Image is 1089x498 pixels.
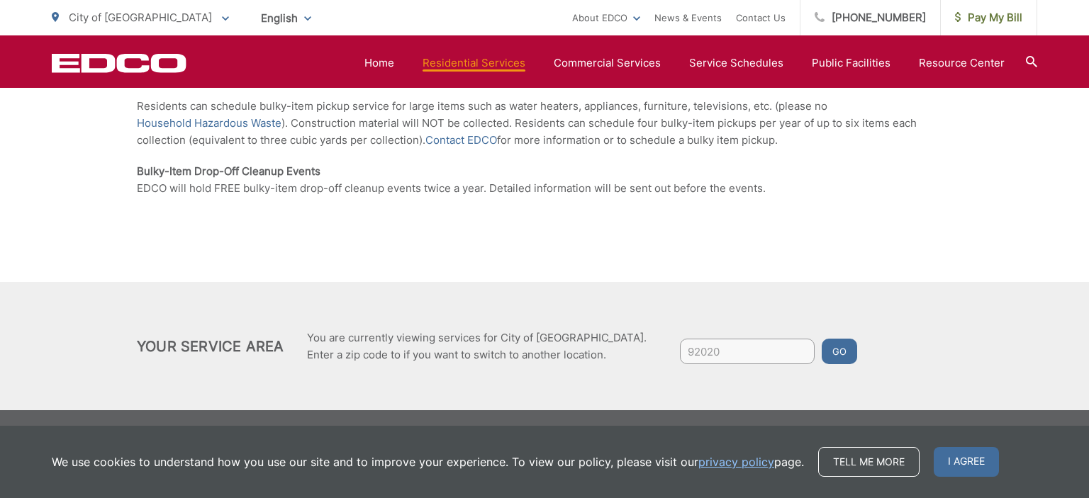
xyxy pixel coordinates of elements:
span: I agree [934,447,999,477]
a: EDCD logo. Return to the homepage. [52,53,186,73]
a: Resource Center [919,55,1005,72]
p: You are currently viewing services for City of [GEOGRAPHIC_DATA]. Enter a zip code to if you want... [307,329,647,363]
a: Home [364,55,394,72]
span: City of [GEOGRAPHIC_DATA] [69,11,212,24]
strong: Bulky-Item Drop-Off Cleanup Events [137,164,320,178]
a: Service Schedules [689,55,783,72]
a: Public Facilities [812,55,890,72]
a: Residential Services [423,55,525,72]
a: privacy policy [698,453,774,470]
span: English [250,6,322,30]
h2: Your Service Area [137,338,284,355]
a: About EDCO [572,9,640,26]
button: Go [822,339,857,364]
a: Household Hazardous Waste [137,115,281,132]
input: Enter zip code [680,339,815,364]
a: Contact Us [736,9,786,26]
p: EDCO will hold FREE bulky-item drop-off cleanup events twice a year. Detailed information will be... [137,163,952,197]
a: Contact EDCO [425,132,497,149]
a: Tell me more [818,447,920,477]
a: News & Events [654,9,722,26]
p: Residents can schedule bulky-item pickup service for large items such as water heaters, appliance... [137,98,952,149]
span: Pay My Bill [955,9,1022,26]
a: Commercial Services [554,55,661,72]
p: We use cookies to understand how you use our site and to improve your experience. To view our pol... [52,453,804,470]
